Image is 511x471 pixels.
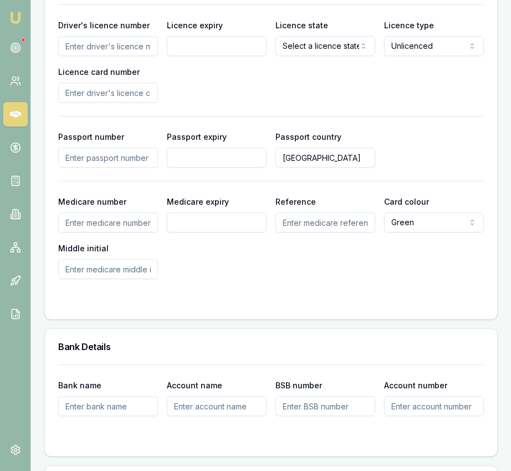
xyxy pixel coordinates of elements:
[58,67,140,77] label: Licence card number
[167,396,267,416] input: Enter account name
[275,132,341,141] label: Passport country
[167,132,227,141] label: Passport expiry
[58,21,150,30] label: Driver's licence number
[58,396,158,416] input: Enter bank name
[275,197,316,206] label: Reference
[58,244,109,253] label: Middle initial
[384,21,434,30] label: Licence type
[58,148,158,168] input: Enter passport number
[167,381,222,390] label: Account name
[275,21,328,30] label: Licence state
[58,212,158,232] input: Enter medicare number
[275,381,322,390] label: BSB number
[275,212,375,232] input: Enter medicare reference
[9,11,22,24] img: emu-icon-u.png
[58,83,158,103] input: Enter driver's licence card number
[167,21,223,30] label: Licence expiry
[167,197,229,206] label: Medicare expiry
[58,342,484,351] h3: Bank Details
[384,396,484,416] input: Enter account number
[58,259,158,279] input: Enter medicare middle initial
[58,197,126,206] label: Medicare number
[58,132,124,141] label: Passport number
[58,381,101,390] label: Bank name
[384,381,447,390] label: Account number
[275,396,375,416] input: Enter BSB number
[384,197,429,206] label: Card colour
[58,36,158,56] input: Enter driver's licence number
[275,148,375,168] input: Enter passport country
